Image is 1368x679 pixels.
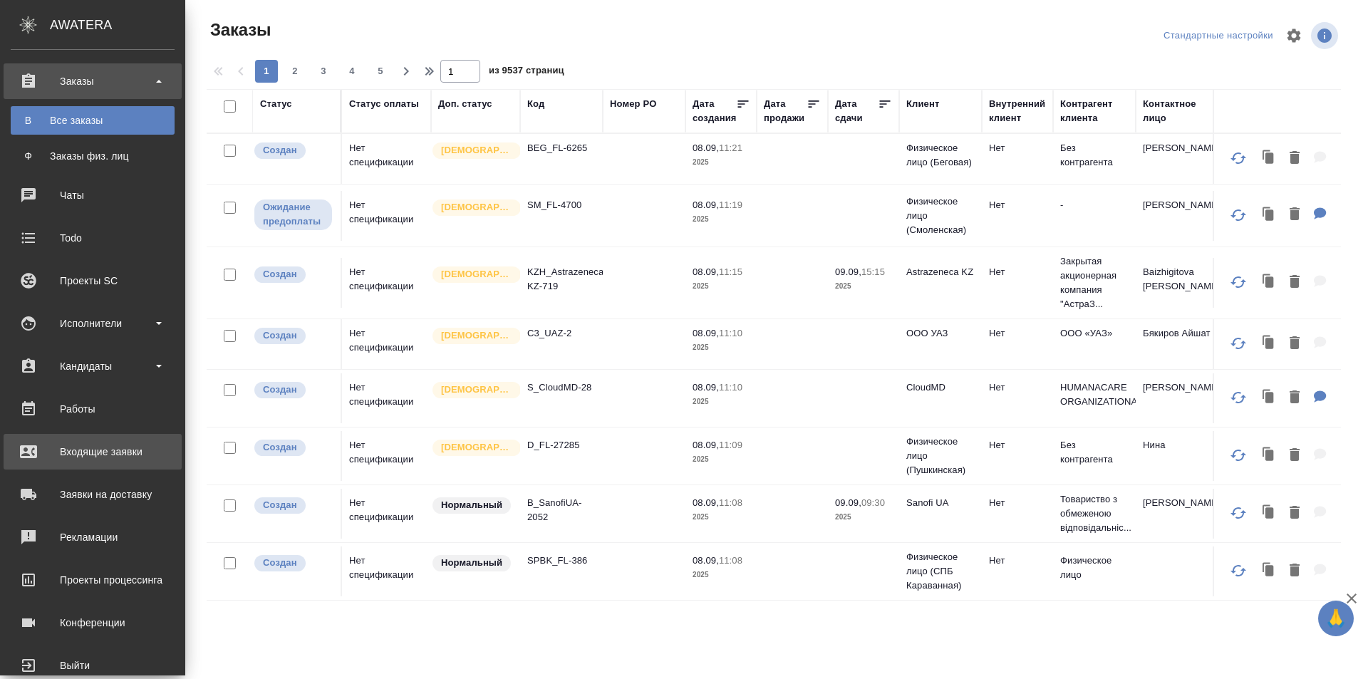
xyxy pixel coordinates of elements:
p: 11:21 [719,142,742,153]
div: Проекты процессинга [11,569,175,591]
div: Выставляется автоматически при создании заказа [253,141,333,160]
p: [DEMOGRAPHIC_DATA] [441,440,512,455]
p: Ожидание предоплаты [263,200,323,229]
p: Нет [989,265,1046,279]
div: Рекламации [11,527,175,548]
p: Физическое лицо [1060,554,1129,582]
a: Проекты SC [4,263,182,299]
button: Обновить [1221,380,1255,415]
p: SM_FL-4700 [527,198,596,212]
p: Физическое лицо (Смоленская) [906,195,975,237]
div: Внутренний клиент [989,97,1046,125]
button: Обновить [1221,198,1255,232]
p: 08.09, [693,266,719,277]
button: Удалить [1282,556,1307,586]
p: ООО УАЗ [906,326,975,341]
p: 2025 [693,341,750,355]
button: Обновить [1221,496,1255,530]
p: Нет [989,438,1046,452]
div: Выставляется автоматически при создании заказа [253,438,333,457]
button: Клонировать [1255,144,1282,173]
p: [DEMOGRAPHIC_DATA] [441,328,512,343]
p: HUMANACARE ORGANIZATIONAL [1060,380,1129,409]
button: 4 [341,60,363,83]
button: Удалить [1282,268,1307,297]
p: 2025 [835,510,892,524]
div: Выставляется автоматически при создании заказа [253,554,333,573]
p: Создан [263,383,297,397]
p: BEG_FL-6265 [527,141,596,155]
p: 2025 [835,279,892,294]
a: Конференции [4,605,182,641]
td: Нет спецификации [342,546,431,596]
div: Заказы физ. лиц [18,149,167,163]
p: D_FL-27285 [527,438,596,452]
td: Нет спецификации [342,373,431,423]
span: из 9537 страниц [489,62,564,83]
p: Нет [989,496,1046,510]
div: Статус [260,97,292,111]
p: Создан [263,440,297,455]
button: Обновить [1221,265,1255,299]
p: 2025 [693,510,750,524]
div: Выставляется автоматически при создании заказа [253,265,333,284]
p: Создан [263,267,297,281]
p: 2025 [693,452,750,467]
td: Нет спецификации [342,431,431,481]
button: Клонировать [1255,329,1282,358]
p: 11:09 [719,440,742,450]
div: Статус оплаты [349,97,419,111]
button: Удалить [1282,383,1307,413]
p: 11:08 [719,497,742,508]
p: 09.09, [835,266,861,277]
p: C3_UAZ-2 [527,326,596,341]
a: Чаты [4,177,182,213]
td: Нет спецификации [342,258,431,308]
p: [DEMOGRAPHIC_DATA] [441,267,512,281]
td: Нет спецификации [342,319,431,369]
button: Удалить [1282,441,1307,470]
p: Создан [263,556,297,570]
p: 11:15 [719,266,742,277]
p: Физическое лицо (Беговая) [906,141,975,170]
td: Нет спецификации [342,134,431,184]
td: Baizhigitova [PERSON_NAME] [1136,258,1218,308]
p: 2025 [693,395,750,409]
div: Выставляется автоматически при создании заказа [253,496,333,515]
div: Проекты SC [11,270,175,291]
div: Контрагент клиента [1060,97,1129,125]
span: Посмотреть информацию [1311,22,1341,49]
div: Выставляется автоматически для первых 3 заказов нового контактного лица. Особое внимание [431,198,513,217]
div: Дата продажи [764,97,807,125]
a: ВВсе заказы [11,106,175,135]
div: Доп. статус [438,97,492,111]
td: [PERSON_NAME] [1136,134,1218,184]
div: Выйти [11,655,175,676]
p: 2025 [693,568,750,582]
div: Todo [11,227,175,249]
p: 2025 [693,279,750,294]
p: 2025 [693,155,750,170]
button: Клонировать [1255,200,1282,229]
p: 11:10 [719,328,742,338]
td: [PERSON_NAME] [1136,191,1218,241]
button: 3 [312,60,335,83]
p: Создан [263,143,297,157]
button: 2 [284,60,306,83]
p: Sanofi UA [906,496,975,510]
p: 11:10 [719,382,742,393]
p: 08.09, [693,328,719,338]
div: Статус по умолчанию для стандартных заказов [431,554,513,573]
p: Без контрагента [1060,438,1129,467]
p: 08.09, [693,199,719,210]
button: Обновить [1221,438,1255,472]
p: Закрытая акционерная компания "АстраЗ... [1060,254,1129,311]
td: [PERSON_NAME] [1136,489,1218,539]
a: ФЗаказы физ. лиц [11,142,175,170]
div: Выставляется автоматически для первых 3 заказов нового контактного лица. Особое внимание [431,438,513,457]
button: Клонировать [1255,383,1282,413]
a: Входящие заявки [4,434,182,470]
div: Все заказы [18,113,167,128]
span: 🙏 [1324,603,1348,633]
p: ООО «УАЗ» [1060,326,1129,341]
